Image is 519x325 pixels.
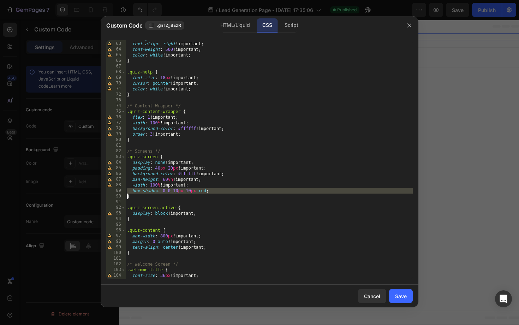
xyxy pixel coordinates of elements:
[395,292,407,300] div: Save
[157,22,181,29] span: .gnTZjj8EzR
[257,18,278,32] div: CSS
[106,182,126,188] div: 88
[106,137,126,143] div: 80
[106,120,126,126] div: 77
[106,256,126,261] div: 101
[106,205,126,211] div: 92
[106,216,126,222] div: 94
[358,289,386,303] button: Cancel
[106,81,126,86] div: 70
[106,69,126,75] div: 68
[106,211,126,216] div: 93
[106,233,126,239] div: 97
[106,92,126,97] div: 72
[106,165,126,171] div: 85
[364,292,380,300] div: Cancel
[145,21,184,30] button: .gnTZjj8EzR
[106,278,126,284] div: 105
[106,239,126,244] div: 98
[106,103,126,109] div: 74
[229,41,281,47] span: then drag & drop elements
[106,75,126,81] div: 69
[106,227,126,233] div: 96
[191,34,228,41] div: Generate layout
[106,244,126,250] div: 99
[106,114,126,120] div: 76
[106,143,126,148] div: 81
[106,148,126,154] div: 82
[106,21,142,30] span: Custom Code
[106,126,126,131] div: 78
[106,160,126,165] div: 84
[106,261,126,267] div: 102
[106,47,126,52] div: 64
[106,131,126,137] div: 79
[389,289,413,303] button: Save
[106,273,126,278] div: 104
[106,41,126,47] div: 63
[495,290,512,307] div: Open Intercom Messenger
[106,154,126,160] div: 83
[106,97,126,103] div: 73
[233,34,276,41] div: Add blank section
[106,177,126,182] div: 87
[106,64,126,69] div: 67
[143,41,191,47] span: inspired by CRO experts
[106,52,126,58] div: 65
[106,199,126,205] div: 91
[106,222,126,227] div: 95
[106,250,126,256] div: 100
[191,41,229,47] span: from URL or image
[279,18,304,32] div: Script
[106,171,126,177] div: 86
[106,194,126,199] div: 90
[145,34,188,41] div: Choose templates
[106,188,126,194] div: 89
[106,109,126,114] div: 75
[6,25,33,32] div: Custom Code
[106,267,126,273] div: 103
[215,18,255,32] div: HTML/Liquid
[106,58,126,64] div: 66
[106,86,126,92] div: 71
